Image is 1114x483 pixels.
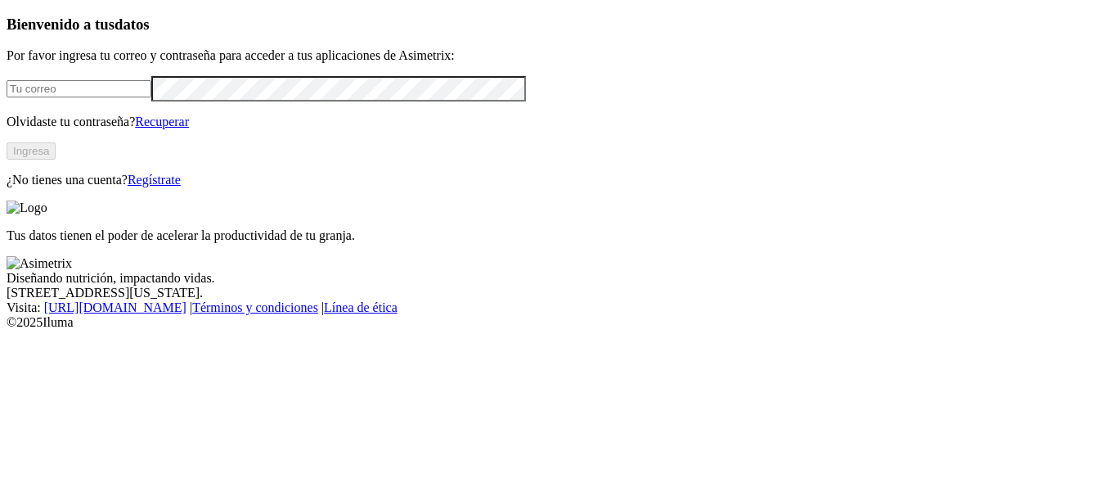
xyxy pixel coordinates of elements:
p: Olvidaste tu contraseña? [7,115,1107,129]
div: Visita : | | [7,300,1107,315]
a: Línea de ética [324,300,398,314]
p: Tus datos tienen el poder de acelerar la productividad de tu granja. [7,228,1107,243]
a: Recuperar [135,115,189,129]
span: datos [115,16,150,33]
a: Regístrate [128,173,181,187]
p: Por favor ingresa tu correo y contraseña para acceder a tus aplicaciones de Asimetrix: [7,48,1107,63]
p: ¿No tienes una cuenta? [7,173,1107,187]
img: Logo [7,201,47,215]
div: © 2025 Iluma [7,315,1107,330]
a: [URL][DOMAIN_NAME] [44,300,186,314]
input: Tu correo [7,80,151,97]
a: Términos y condiciones [192,300,318,314]
div: [STREET_ADDRESS][US_STATE]. [7,286,1107,300]
div: Diseñando nutrición, impactando vidas. [7,271,1107,286]
button: Ingresa [7,142,56,160]
h3: Bienvenido a tus [7,16,1107,34]
img: Asimetrix [7,256,72,271]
